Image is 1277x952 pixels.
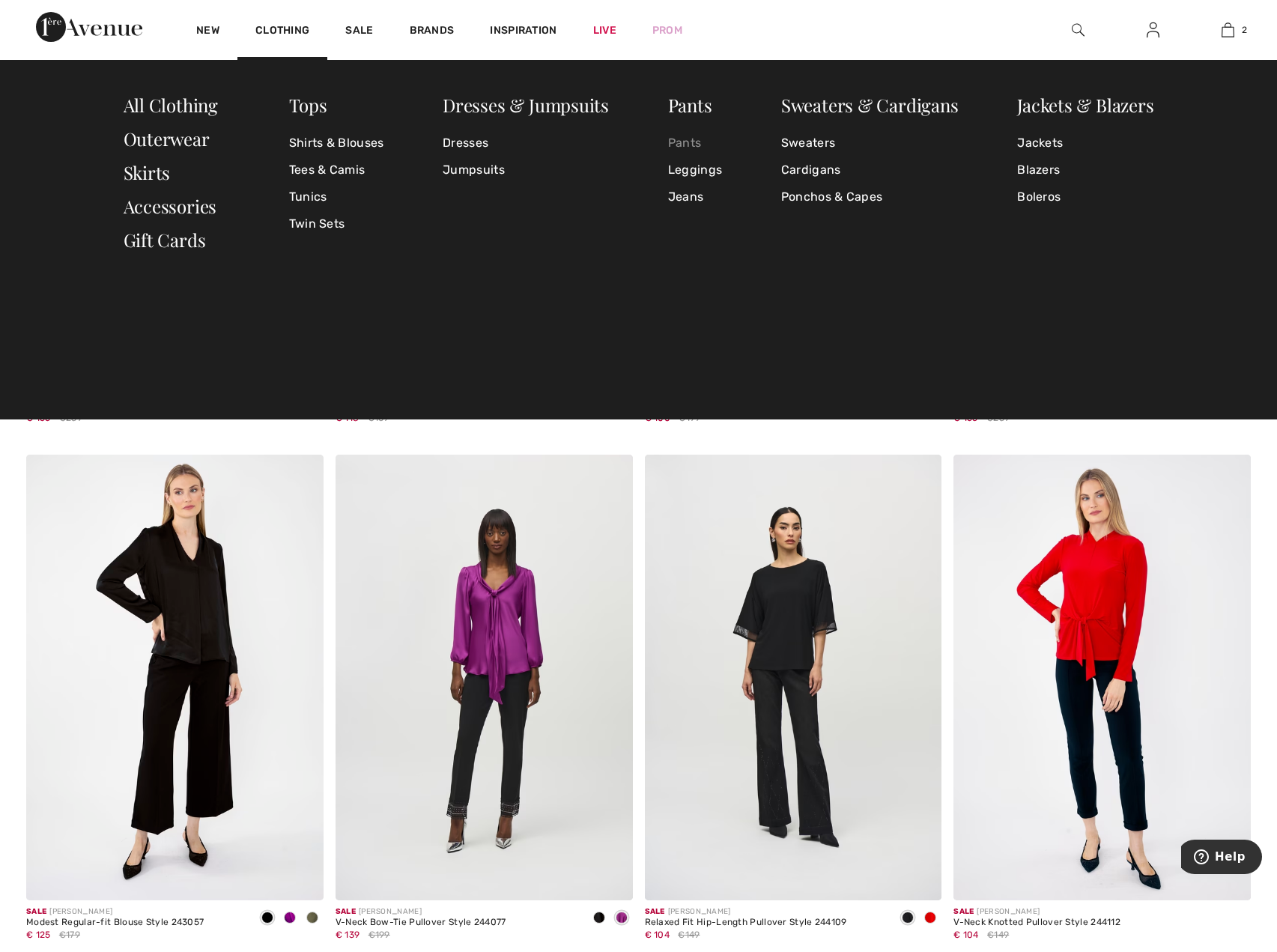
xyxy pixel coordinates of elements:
[678,928,700,942] span: €149
[443,130,609,157] a: Dresses
[610,906,633,931] div: Empress
[953,907,974,916] span: Sale
[26,918,204,928] div: Modest Regular-fit Blouse Style 243057
[256,906,279,931] div: Black
[410,24,455,40] a: Brands
[124,93,218,117] a: All Clothing
[26,906,204,918] div: [PERSON_NAME]
[1017,130,1153,157] a: Jackets
[1222,21,1234,39] img: My Bag
[668,93,712,117] a: Pants
[1191,21,1264,39] a: 2
[1072,21,1085,39] img: search the website
[289,210,384,237] a: Twin Sets
[645,906,847,918] div: [PERSON_NAME]
[1017,93,1153,117] a: Jackets & Blazers
[645,930,670,940] span: € 104
[1135,21,1171,40] a: Sign In
[301,906,324,931] div: Iguana
[987,928,1009,942] span: €149
[781,157,959,184] a: Cardigans
[26,907,46,916] span: Sale
[336,930,360,940] span: € 139
[289,157,384,184] a: Tees & Camis
[289,93,327,117] a: Tops
[953,455,1251,900] img: V-Neck Knotted Pullover Style 244112. Lipstick Red 173
[255,24,309,40] a: Clothing
[443,157,609,184] a: Jumpsuits
[368,928,390,942] span: €199
[1017,184,1153,210] a: Boleros
[897,906,919,931] div: Black
[953,930,979,940] span: € 104
[59,928,80,942] span: €179
[279,906,301,931] div: Empress
[336,907,356,916] span: Sale
[345,24,373,40] a: Sale
[36,12,142,42] img: 1ère Avenue
[336,455,633,900] img: V-Neck Bow-Tie Pullover Style 244077. Black
[781,130,959,157] a: Sweaters
[289,130,384,157] a: Shirts & Blouses
[124,127,210,151] a: Outerwear
[588,906,610,931] div: Black
[124,228,206,252] a: Gift Cards
[645,918,847,928] div: Relaxed Fit Hip-Length Pullover Style 244109
[953,918,1120,928] div: V-Neck Knotted Pullover Style 244112
[336,918,506,928] div: V-Neck Bow-Tie Pullover Style 244077
[668,130,722,157] a: Pants
[919,906,941,931] div: Lipstick Red 173
[1181,840,1262,877] iframe: Opens a widget where you can find more information
[668,184,722,210] a: Jeans
[124,160,171,184] a: Skirts
[196,24,219,40] a: New
[781,93,959,117] a: Sweaters & Cardigans
[645,907,665,916] span: Sale
[289,184,384,210] a: Tunics
[1242,23,1247,37] span: 2
[953,906,1120,918] div: [PERSON_NAME]
[668,157,722,184] a: Leggings
[781,184,959,210] a: Ponchos & Capes
[124,194,217,218] a: Accessories
[652,22,682,38] a: Prom
[593,22,616,38] a: Live
[336,906,506,918] div: [PERSON_NAME]
[26,930,51,940] span: € 125
[443,93,609,117] a: Dresses & Jumpsuits
[645,455,942,900] img: Relaxed Fit Hip-Length Pullover Style 244109. Black
[1147,21,1159,39] img: My Info
[490,24,556,40] span: Inspiration
[1017,157,1153,184] a: Blazers
[26,455,324,900] img: Modest Regular-fit Blouse Style 243057. Black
